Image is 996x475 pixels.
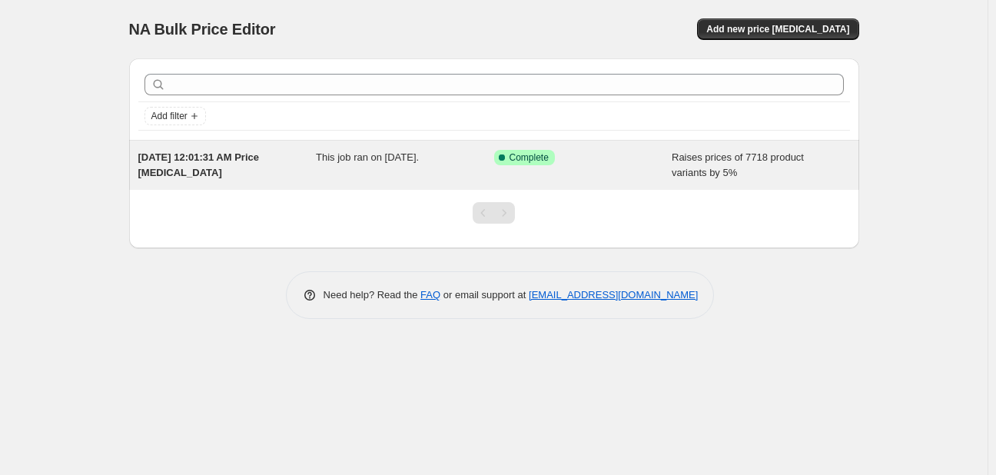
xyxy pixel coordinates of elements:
button: Add filter [144,107,206,125]
span: [DATE] 12:01:31 AM Price [MEDICAL_DATA] [138,151,260,178]
span: Add filter [151,110,188,122]
a: FAQ [420,289,440,301]
span: This job ran on [DATE]. [316,151,419,163]
span: Raises prices of 7718 product variants by 5% [672,151,804,178]
a: [EMAIL_ADDRESS][DOMAIN_NAME] [529,289,698,301]
nav: Pagination [473,202,515,224]
span: or email support at [440,289,529,301]
span: NA Bulk Price Editor [129,21,276,38]
button: Add new price [MEDICAL_DATA] [697,18,858,40]
span: Add new price [MEDICAL_DATA] [706,23,849,35]
span: Complete [510,151,549,164]
span: Need help? Read the [324,289,421,301]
